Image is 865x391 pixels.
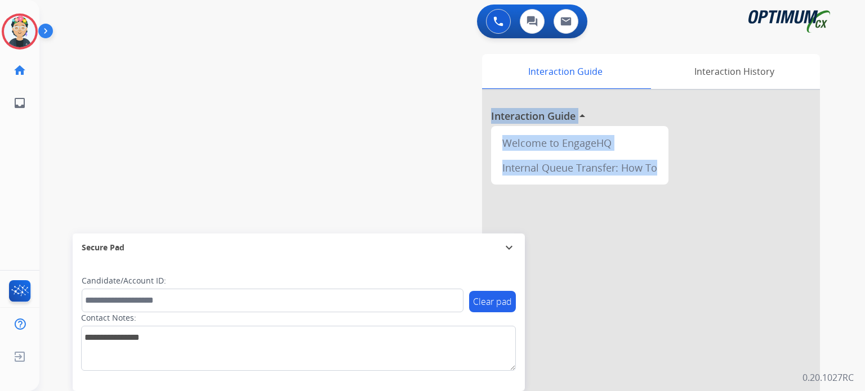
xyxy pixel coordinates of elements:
div: Internal Queue Transfer: How To [496,155,664,180]
mat-icon: home [13,64,26,77]
button: Clear pad [469,291,516,312]
div: Interaction Guide [482,54,648,89]
label: Contact Notes: [81,312,136,323]
div: Welcome to EngageHQ [496,131,664,155]
div: Interaction History [648,54,820,89]
label: Candidate/Account ID: [82,275,166,286]
mat-icon: expand_more [502,241,516,254]
p: 0.20.1027RC [802,371,854,384]
mat-icon: inbox [13,96,26,110]
span: Secure Pad [82,242,124,253]
img: avatar [4,16,35,47]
